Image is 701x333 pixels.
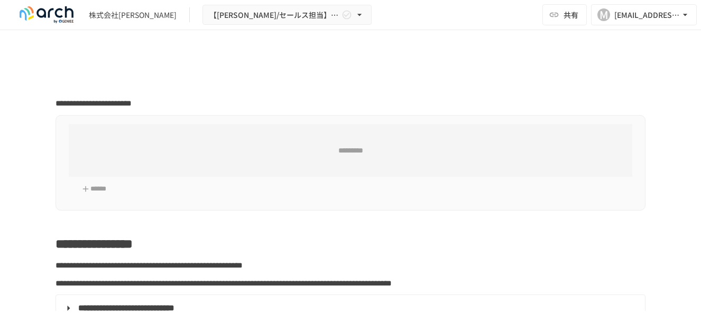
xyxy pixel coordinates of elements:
span: 【[PERSON_NAME]/セールス担当】株式会社[PERSON_NAME]_初期設定サポート [209,8,339,22]
img: logo-default@2x-9cf2c760.svg [13,6,80,23]
span: 共有 [564,9,578,21]
button: 【[PERSON_NAME]/セールス担当】株式会社[PERSON_NAME]_初期設定サポート [202,5,372,25]
div: 株式会社[PERSON_NAME] [89,9,177,21]
button: 共有 [542,4,587,25]
div: M [597,8,610,21]
button: M[EMAIL_ADDRESS][DOMAIN_NAME] [591,4,697,25]
div: [EMAIL_ADDRESS][DOMAIN_NAME] [614,8,680,22]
